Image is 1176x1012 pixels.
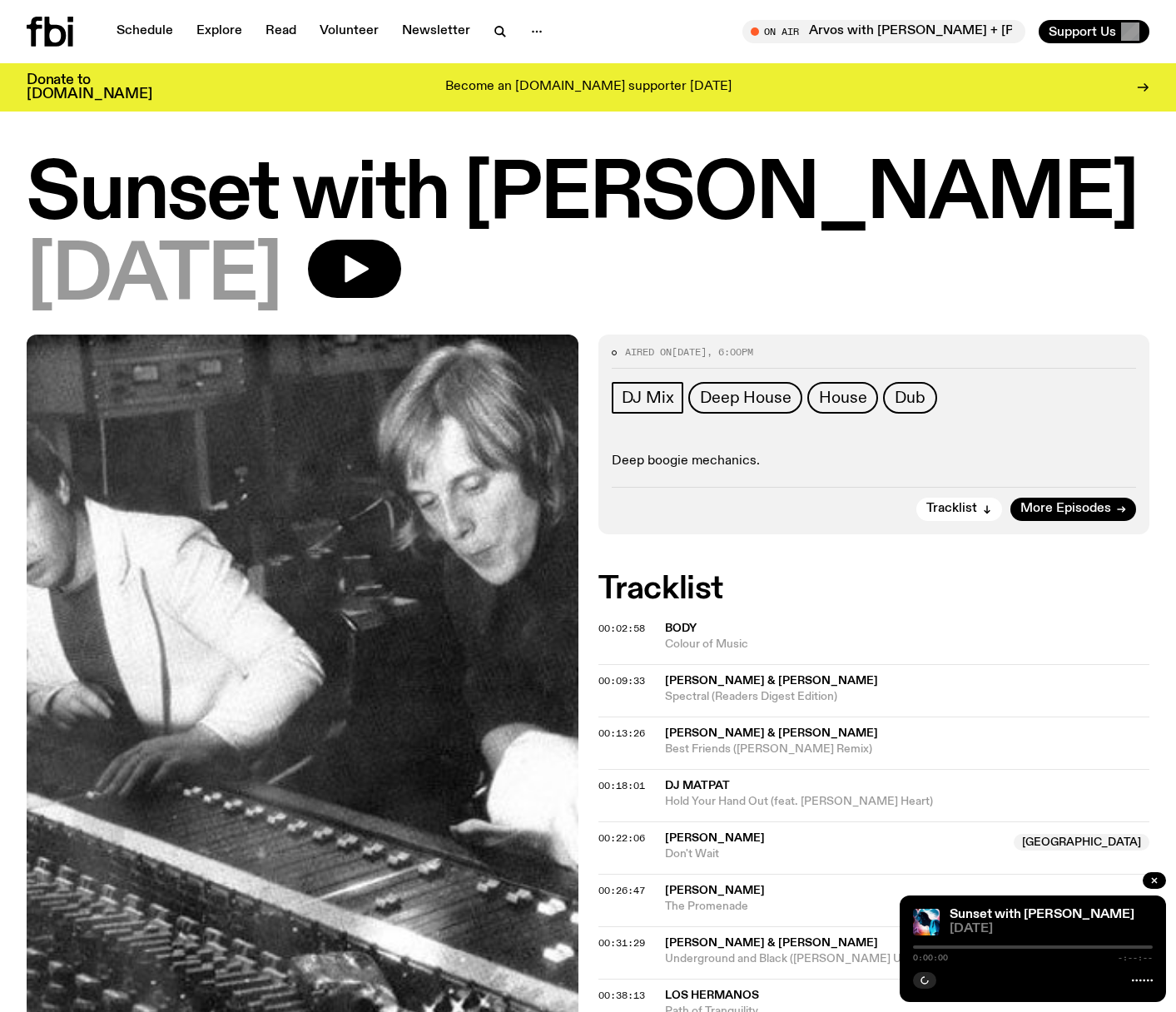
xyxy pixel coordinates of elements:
a: Schedule [107,20,183,43]
span: Support Us [1049,24,1116,39]
span: [PERSON_NAME] & [PERSON_NAME] [665,937,878,949]
button: 00:13:26 [598,729,645,738]
a: Deep House [688,382,802,414]
span: [GEOGRAPHIC_DATA] [1014,834,1149,851]
a: DJ Mix [612,382,684,414]
a: Sunset with [PERSON_NAME] [950,908,1134,921]
span: -:--:-- [1118,954,1153,962]
span: 00:26:47 [598,884,645,897]
span: The Promenade [665,899,1150,915]
a: Newsletter [392,20,480,43]
span: 00:22:06 [598,831,645,845]
span: [DATE] [27,240,281,315]
button: 00:09:33 [598,677,645,686]
span: 00:38:13 [598,989,645,1002]
span: Underground and Black ([PERSON_NAME] Unreleased Vocal Dub) (feat. [PERSON_NAME]) [665,951,1150,967]
span: 00:02:58 [598,622,645,635]
p: Deep boogie mechanics. [612,454,1137,469]
span: Tracklist [926,503,977,515]
span: , 6:00pm [707,345,753,359]
span: [PERSON_NAME] & [PERSON_NAME] [665,675,878,687]
span: More Episodes [1020,503,1111,515]
a: Dub [883,382,936,414]
a: Explore [186,20,252,43]
a: Read [256,20,306,43]
button: 00:22:06 [598,834,645,843]
span: 00:09:33 [598,674,645,687]
span: DJ Matpat [665,780,730,791]
span: [PERSON_NAME] [665,832,765,844]
span: DJ Mix [622,389,674,407]
span: Los Hermanos [665,990,759,1001]
span: Deep House [700,389,791,407]
button: Tracklist [916,498,1002,521]
a: Volunteer [310,20,389,43]
button: 00:31:29 [598,939,645,948]
button: 00:26:47 [598,886,645,895]
button: 00:02:58 [598,624,645,633]
span: Aired on [625,345,672,359]
p: Become an [DOMAIN_NAME] supporter [DATE] [445,80,732,95]
h2: Tracklist [598,574,1150,604]
span: 0:00:00 [913,954,948,962]
span: 00:31:29 [598,936,645,950]
span: Dub [895,389,925,407]
span: 00:18:01 [598,779,645,792]
span: Don't Wait [665,846,1005,862]
span: Colour of Music [665,637,1150,652]
span: 00:13:26 [598,727,645,740]
button: 00:38:13 [598,991,645,1000]
span: Hold Your Hand Out (feat. [PERSON_NAME] Heart) [665,794,1150,810]
button: Support Us [1039,20,1149,43]
span: [PERSON_NAME] [665,885,765,896]
h3: Donate to [DOMAIN_NAME] [27,73,152,102]
span: [DATE] [672,345,707,359]
span: House [819,389,866,407]
span: Body [665,623,697,634]
span: Best Friends ([PERSON_NAME] Remix) [665,742,1150,757]
span: [DATE] [950,923,1153,935]
span: Spectral (Readers Digest Edition) [665,689,1150,705]
button: On AirArvos with [PERSON_NAME] + [PERSON_NAME] [742,20,1025,43]
h1: Sunset with [PERSON_NAME] [27,158,1149,233]
img: Simon Caldwell stands side on, looking downwards. He has headphones on. Behind him is a brightly ... [913,909,940,935]
button: 00:18:01 [598,781,645,791]
a: More Episodes [1010,498,1136,521]
span: [PERSON_NAME] & [PERSON_NAME] [665,727,878,739]
a: House [807,382,878,414]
